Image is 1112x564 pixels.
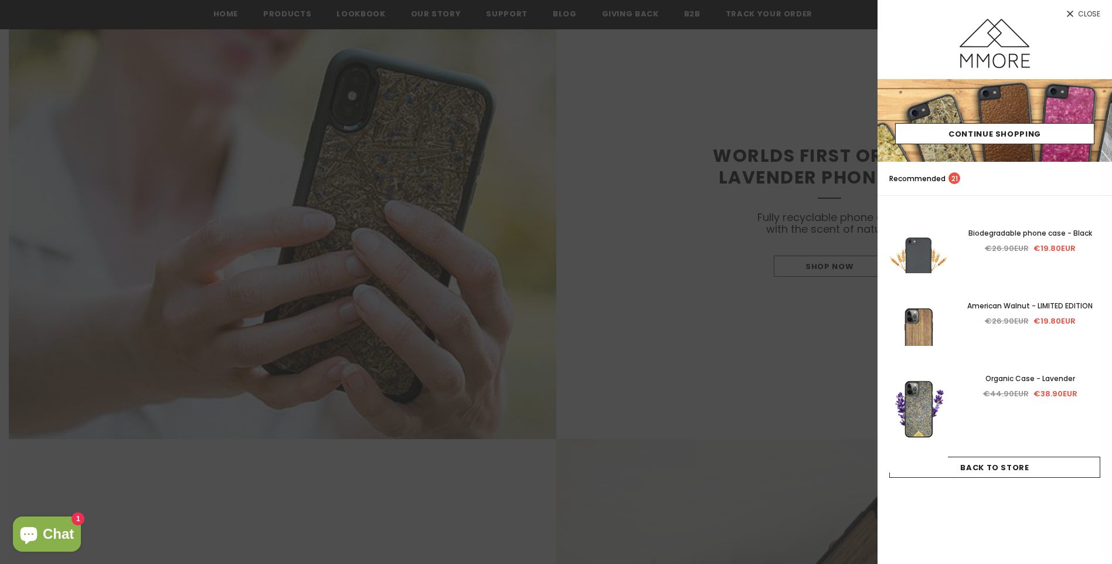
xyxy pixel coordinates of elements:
[968,228,1092,238] span: Biodegradable phone case - Black
[9,517,84,555] inbox-online-store-chat: Shopify online store chat
[985,315,1029,327] span: €26.90EUR
[1033,315,1076,327] span: €19.80EUR
[1033,388,1077,399] span: €38.90EUR
[960,372,1100,385] a: Organic Case - Lavender
[960,227,1100,240] a: Biodegradable phone case - Black
[985,373,1075,383] span: Organic Case - Lavender
[983,388,1029,399] span: €44.90EUR
[948,172,960,184] span: 21
[1078,11,1100,18] span: Close
[967,301,1093,311] span: American Walnut - LIMITED EDITION
[895,123,1094,144] a: Continue Shopping
[1033,243,1076,254] span: €19.80EUR
[985,243,1029,254] span: €26.90EUR
[889,172,960,185] p: Recommended
[889,457,1100,478] a: Back To Store
[960,300,1100,312] a: American Walnut - LIMITED EDITION
[1089,173,1100,185] a: search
